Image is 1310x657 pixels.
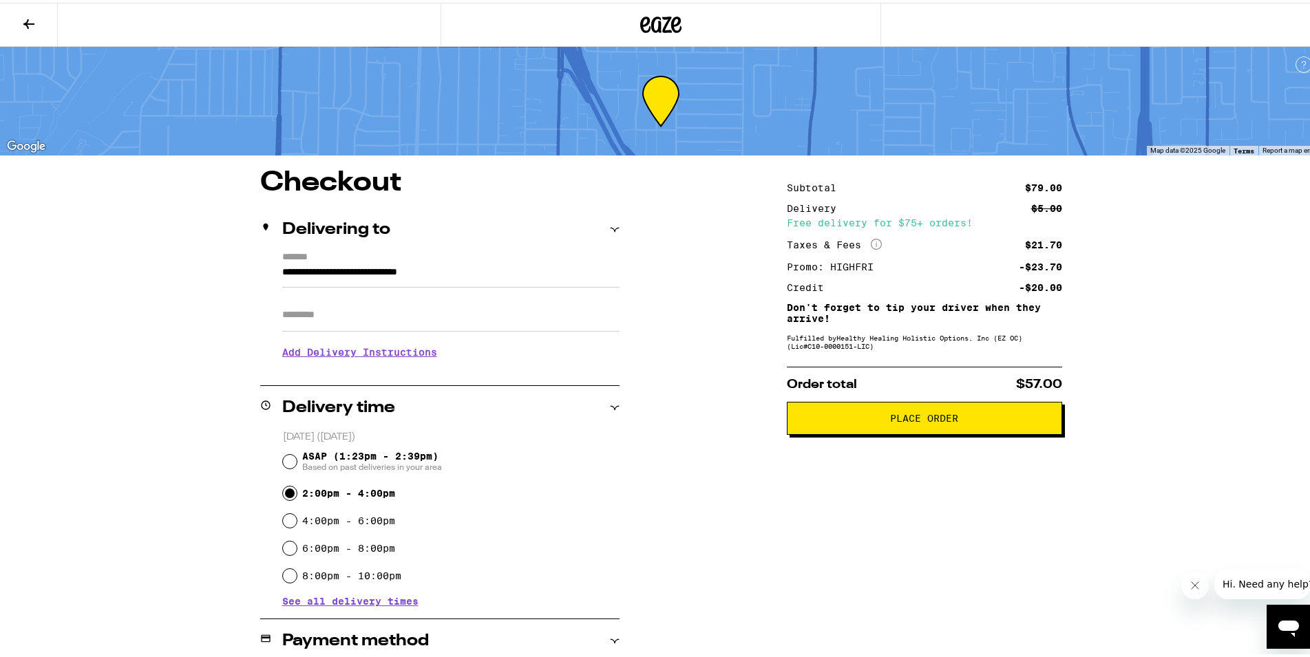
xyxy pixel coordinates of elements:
[282,594,419,603] button: See all delivery times
[282,397,395,413] h2: Delivery time
[787,331,1062,347] div: Fulfilled by Healthy Healing Holistic Options, Inc (EZ OC) (Lic# C10-0000151-LIC )
[787,280,834,290] div: Credit
[787,259,883,269] div: Promo: HIGHFRI
[1234,144,1254,152] a: Terms
[302,448,442,470] span: ASAP (1:23pm - 2:39pm)
[283,428,620,441] p: [DATE] ([DATE])
[8,10,99,21] span: Hi. Need any help?
[1150,144,1225,151] span: Map data ©2025 Google
[787,201,846,211] div: Delivery
[3,135,49,153] a: Open this area in Google Maps (opens a new window)
[787,299,1062,321] p: Don't forget to tip your driver when they arrive!
[302,485,395,496] label: 2:00pm - 4:00pm
[1019,280,1062,290] div: -$20.00
[787,180,846,190] div: Subtotal
[787,376,857,388] span: Order total
[302,568,401,579] label: 8:00pm - 10:00pm
[282,219,390,235] h2: Delivering to
[282,630,429,647] h2: Payment method
[282,365,620,376] p: We'll contact you at [PHONE_NUMBER] when we arrive
[1181,569,1209,596] iframe: Close message
[787,399,1062,432] button: Place Order
[787,215,1062,225] div: Free delivery for $75+ orders!
[302,513,395,524] label: 4:00pm - 6:00pm
[302,540,395,551] label: 6:00pm - 8:00pm
[1025,237,1062,247] div: $21.70
[787,236,882,248] div: Taxes & Fees
[260,166,620,194] h1: Checkout
[1031,201,1062,211] div: $5.00
[1019,259,1062,269] div: -$23.70
[282,334,620,365] h3: Add Delivery Instructions
[1025,180,1062,190] div: $79.00
[302,459,442,470] span: Based on past deliveries in your area
[890,411,958,420] span: Place Order
[1016,376,1062,388] span: $57.00
[3,135,49,153] img: Google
